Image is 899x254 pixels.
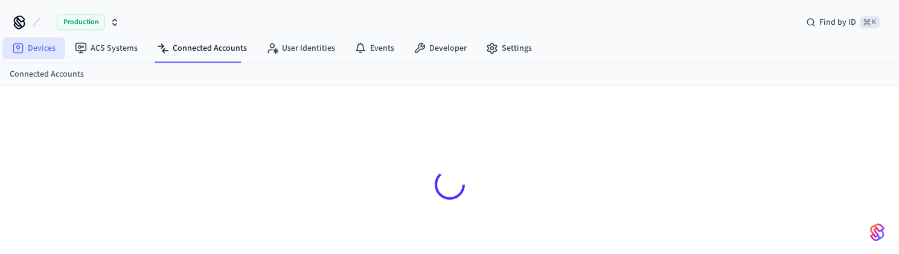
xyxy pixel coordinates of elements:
[860,16,880,28] span: ⌘ K
[257,37,345,59] a: User Identities
[10,68,84,81] a: Connected Accounts
[870,223,885,242] img: SeamLogoGradient.69752ec5.svg
[476,37,542,59] a: Settings
[65,37,147,59] a: ACS Systems
[147,37,257,59] a: Connected Accounts
[345,37,404,59] a: Events
[2,37,65,59] a: Devices
[57,14,105,30] span: Production
[819,16,856,28] span: Find by ID
[796,11,889,33] div: Find by ID⌘ K
[404,37,476,59] a: Developer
